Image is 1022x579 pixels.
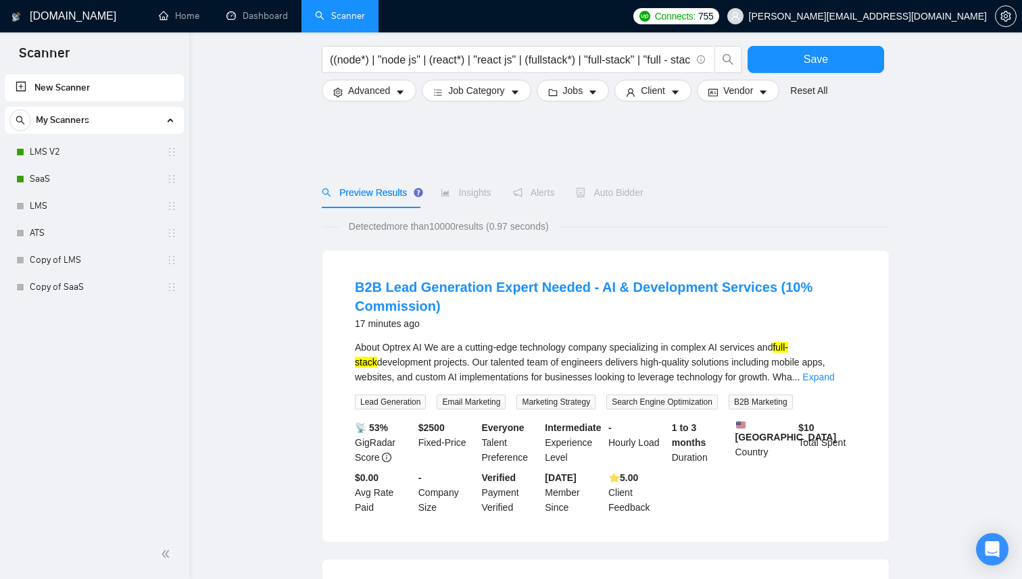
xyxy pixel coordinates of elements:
[735,420,837,443] b: [GEOGRAPHIC_DATA]
[355,395,426,409] span: Lead Generation
[798,422,814,433] b: $ 10
[448,83,504,98] span: Job Category
[576,188,585,197] span: robot
[226,10,288,22] a: dashboardDashboard
[9,109,31,131] button: search
[5,107,184,301] li: My Scanners
[729,395,793,409] span: B2B Marketing
[30,193,158,220] a: LMS
[416,470,479,515] div: Company Size
[548,87,558,97] span: folder
[671,87,680,97] span: caret-down
[8,43,80,72] span: Scanner
[315,10,365,22] a: searchScanner
[352,470,416,515] div: Avg Rate Paid
[348,83,390,98] span: Advanced
[482,422,525,433] b: Everyone
[166,255,177,266] span: holder
[606,470,669,515] div: Client Feedback
[166,282,177,293] span: holder
[16,74,173,101] a: New Scanner
[322,80,416,101] button: settingAdvancedcaret-down
[10,116,30,125] span: search
[714,46,741,73] button: search
[166,201,177,211] span: holder
[30,139,158,166] a: LMS V2
[996,11,1016,22] span: setting
[322,187,419,198] span: Preview Results
[482,472,516,483] b: Verified
[422,80,531,101] button: barsJob Categorycaret-down
[479,470,543,515] div: Payment Verified
[790,83,827,98] a: Reset All
[545,422,601,433] b: Intermediate
[542,420,606,465] div: Experience Level
[608,472,638,483] b: ⭐️ 5.00
[563,83,583,98] span: Jobs
[355,422,388,433] b: 📡 53%
[30,220,158,247] a: ATS
[672,422,706,448] b: 1 to 3 months
[804,51,828,68] span: Save
[976,533,1008,565] div: Open Intercom Messenger
[733,420,796,465] div: Country
[5,74,184,101] li: New Scanner
[418,422,445,433] b: $ 2500
[748,46,884,73] button: Save
[30,166,158,193] a: SaaS
[697,55,706,64] span: info-circle
[736,420,746,430] img: 🇺🇸
[995,5,1017,27] button: setting
[339,219,558,234] span: Detected more than 10000 results (0.97 seconds)
[433,87,443,97] span: bars
[355,316,856,332] div: 17 minutes ago
[792,372,800,382] span: ...
[513,187,555,198] span: Alerts
[537,80,610,101] button: folderJobscaret-down
[576,187,643,198] span: Auto Bidder
[355,472,379,483] b: $0.00
[626,87,635,97] span: user
[614,80,691,101] button: userClientcaret-down
[166,174,177,184] span: holder
[395,87,405,97] span: caret-down
[516,395,595,409] span: Marketing Strategy
[355,280,812,313] a: B2B Lead Generation Expert Needed - AI & Development Services (10% Commission)
[588,87,598,97] span: caret-down
[412,186,424,199] div: Tooltip anchor
[995,11,1017,22] a: setting
[159,10,199,22] a: homeHome
[708,87,718,97] span: idcard
[545,472,576,483] b: [DATE]
[639,11,650,22] img: upwork-logo.png
[796,420,859,465] div: Total Spent
[30,247,158,274] a: Copy of LMS
[697,80,779,101] button: idcardVendorcaret-down
[418,472,422,483] b: -
[758,87,768,97] span: caret-down
[437,395,506,409] span: Email Marketing
[355,342,788,368] mark: full-stack
[161,547,174,561] span: double-left
[479,420,543,465] div: Talent Preference
[355,340,856,384] div: About Optrex AI We are a cutting-edge technology company specializing in complex AI services and ...
[166,228,177,238] span: holder
[166,147,177,157] span: holder
[655,9,696,24] span: Connects:
[382,453,391,462] span: info-circle
[330,51,691,68] input: Search Freelance Jobs...
[802,372,834,382] a: Expand
[542,470,606,515] div: Member Since
[333,87,343,97] span: setting
[715,53,741,66] span: search
[669,420,733,465] div: Duration
[606,420,669,465] div: Hourly Load
[698,9,713,24] span: 755
[606,395,718,409] span: Search Engine Optimization
[416,420,479,465] div: Fixed-Price
[441,187,491,198] span: Insights
[510,87,520,97] span: caret-down
[36,107,89,134] span: My Scanners
[11,6,21,28] img: logo
[30,274,158,301] a: Copy of SaaS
